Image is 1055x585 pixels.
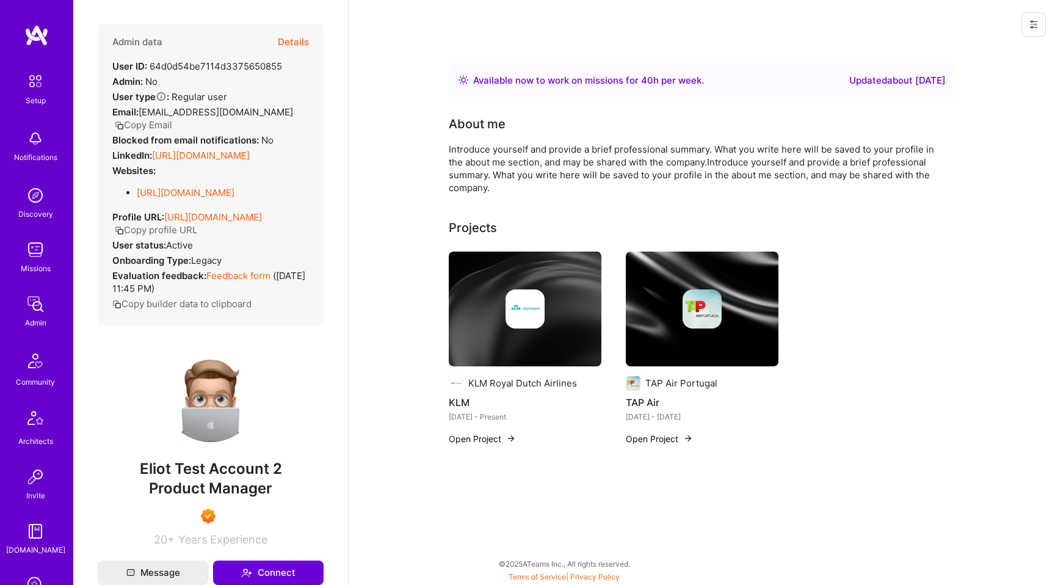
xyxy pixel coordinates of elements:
div: No [112,75,158,88]
div: Projects [449,219,497,237]
strong: Admin: [112,76,143,87]
img: Company logo [683,289,722,329]
h4: Admin data [112,37,162,48]
div: Invite [26,489,45,502]
h4: TAP Air [626,394,778,410]
div: TAP Air Portugal [645,377,717,390]
div: ( [DATE] 11:45 PM ) [112,269,309,295]
div: Admin [25,316,46,329]
div: © 2025 ATeams Inc., All rights reserved. [73,548,1055,579]
img: cover [626,252,778,366]
span: Product Manager [149,479,272,497]
button: Copy profile URL [115,223,197,236]
img: Community [21,346,50,376]
strong: User status: [112,239,166,251]
a: Feedback form [206,270,270,282]
i: Help [156,91,167,102]
img: arrow-right [683,434,693,443]
div: Notifications [14,151,57,164]
i: icon Copy [115,121,124,130]
div: No [112,134,274,147]
strong: Email: [112,106,139,118]
i: icon Copy [115,226,124,235]
span: legacy [191,255,222,266]
img: setup [23,68,48,94]
strong: User type : [112,91,169,103]
i: icon Mail [126,569,135,577]
div: Introduce yourself and provide a brief professional summary. What you write here will be saved to... [449,143,937,194]
div: [DOMAIN_NAME] [6,543,65,556]
button: Details [278,24,309,60]
strong: Blocked from email notifications: [112,134,261,146]
a: [URL][DOMAIN_NAME] [137,187,234,198]
div: Available now to work on missions for h per week . [473,73,704,88]
div: Updated about [DATE] [849,73,946,88]
strong: Profile URL: [112,211,164,223]
img: Exceptional A.Teamer [201,509,216,523]
img: logo [24,24,49,46]
button: Copy Email [115,118,172,131]
img: User Avatar [162,344,259,442]
span: 20+ [154,533,175,546]
div: 64d0d54be7114d3375650855 [112,60,282,73]
button: Message [98,561,208,585]
span: Eliot Test Account 2 [98,460,324,478]
span: Years Experience [178,533,267,546]
img: arrow-right [506,434,516,443]
img: teamwork [23,238,48,262]
img: Company logo [506,289,545,329]
img: Availability [459,75,468,85]
div: Regular user [112,90,227,103]
div: [DATE] - [DATE] [626,410,778,423]
strong: LinkedIn: [112,150,152,161]
img: guide book [23,519,48,543]
a: Privacy Policy [570,572,620,581]
button: Connect [213,561,324,585]
div: Setup [26,94,46,107]
img: Architects [21,405,50,435]
div: Community [16,376,55,388]
img: admin teamwork [23,292,48,316]
img: cover [449,252,601,366]
div: Discovery [18,208,53,220]
strong: Onboarding Type: [112,255,191,266]
div: [DATE] - Present [449,410,601,423]
div: Missions [21,262,51,275]
span: [EMAIL_ADDRESS][DOMAIN_NAME] [139,106,293,118]
i: icon Copy [112,300,121,309]
strong: Websites: [112,165,156,176]
a: Terms of Service [509,572,566,581]
button: Open Project [449,432,516,445]
img: Company logo [626,376,640,391]
a: [URL][DOMAIN_NAME] [152,150,250,161]
img: Company logo [449,376,463,391]
button: Copy builder data to clipboard [112,297,252,310]
img: Invite [23,465,48,489]
img: bell [23,126,48,151]
span: Active [166,239,193,251]
button: Open Project [626,432,693,445]
div: KLM Royal Dutch Airlines [468,377,577,390]
div: Architects [18,435,53,448]
span: 40 [641,74,653,86]
a: [URL][DOMAIN_NAME] [164,211,262,223]
strong: Evaluation feedback: [112,270,206,282]
img: discovery [23,183,48,208]
i: icon Connect [241,567,252,578]
h4: KLM [449,394,601,410]
strong: User ID: [112,60,147,72]
div: About me [449,115,506,133]
span: | [509,572,620,581]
